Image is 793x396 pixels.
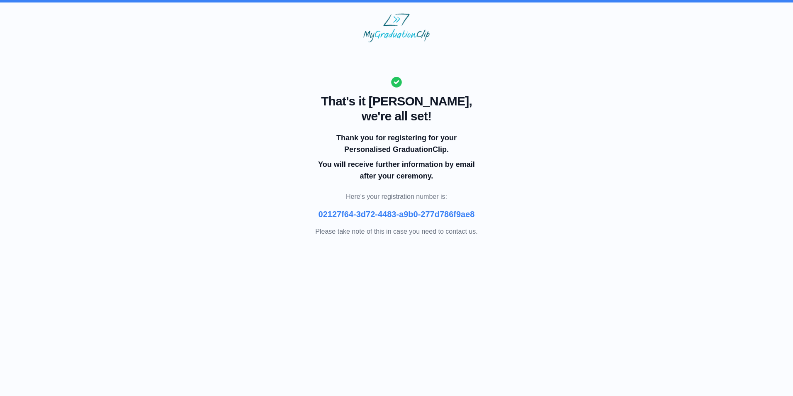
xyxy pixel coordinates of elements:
p: You will receive further information by email after your ceremony. [317,159,476,182]
p: Please take note of this in case you need to contact us. [315,227,477,237]
p: Thank you for registering for your Personalised GraduationClip. [317,132,476,155]
span: we're all set! [315,109,477,124]
p: Here's your registration number is: [315,192,477,202]
span: That's it [PERSON_NAME], [315,94,477,109]
b: 02127f64-3d72-4483-a9b0-277d786f9ae8 [319,210,475,219]
img: MyGraduationClip [363,13,430,42]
